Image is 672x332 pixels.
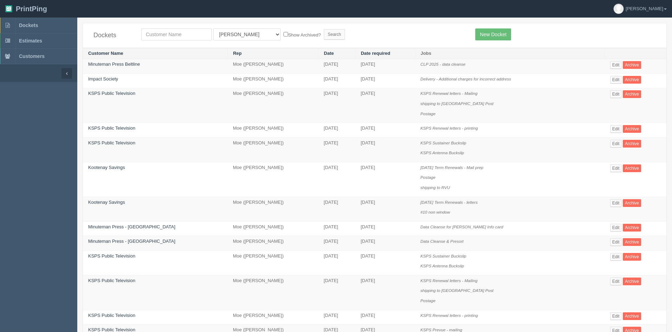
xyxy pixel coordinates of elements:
td: [DATE] [319,275,355,310]
a: Archive [623,164,641,172]
a: Customer Name [88,51,123,56]
a: KSPS Public Television [88,313,135,318]
i: KSPS Prevue - mailing [420,327,462,332]
td: Moe ([PERSON_NAME]) [228,250,319,275]
a: Archive [623,224,641,232]
td: Moe ([PERSON_NAME]) [228,236,319,251]
a: Date [324,51,334,56]
input: Search [324,29,345,40]
a: Archive [623,61,641,69]
td: [DATE] [319,123,355,138]
i: KSPS Renewal letters - Mailing [420,278,477,283]
a: Archive [623,140,641,148]
td: Moe ([PERSON_NAME]) [228,73,319,88]
td: [DATE] [355,59,415,74]
i: shipping to [GEOGRAPHIC_DATA] Post [420,101,494,106]
td: Moe ([PERSON_NAME]) [228,162,319,197]
a: Rep [233,51,242,56]
span: Customers [19,53,45,59]
img: avatar_default-7531ab5dedf162e01f1e0bb0964e6a185e93c5c22dfe317fb01d7f8cd2b1632c.jpg [614,4,624,14]
a: New Docket [475,28,511,40]
td: [DATE] [319,137,355,162]
a: Kootenay Savings [88,200,125,205]
i: Postage [420,111,436,116]
i: #10 non window [420,210,450,214]
a: Impact Society [88,76,118,82]
i: KSPS Renewal letters - printing [420,126,478,130]
a: Archive [623,278,641,285]
a: Edit [610,125,622,133]
td: [DATE] [319,59,355,74]
th: Jobs [415,48,605,59]
img: logo-3e63b451c926e2ac314895c53de4908e5d424f24456219fb08d385ab2e579770.png [5,5,12,12]
a: Edit [610,253,622,261]
i: Postage [420,298,436,303]
td: Moe ([PERSON_NAME]) [228,310,319,325]
input: Customer Name [141,28,212,40]
a: Edit [610,224,622,232]
td: Moe ([PERSON_NAME]) [228,221,319,236]
td: [DATE] [319,162,355,197]
a: Archive [623,199,641,207]
i: KSPS Renewal letters - Mailing [420,91,477,96]
td: Moe ([PERSON_NAME]) [228,123,319,138]
a: Edit [610,199,622,207]
a: Edit [610,312,622,320]
td: [DATE] [355,221,415,236]
td: Moe ([PERSON_NAME]) [228,137,319,162]
a: KSPS Public Television [88,140,135,145]
td: [DATE] [355,236,415,251]
a: Edit [610,278,622,285]
a: Minuteman Press - [GEOGRAPHIC_DATA] [88,239,175,244]
a: KSPS Public Television [88,278,135,283]
td: [DATE] [319,310,355,325]
td: Moe ([PERSON_NAME]) [228,59,319,74]
td: [DATE] [355,162,415,197]
a: Archive [623,238,641,246]
i: KSPS Antenna Buckslip [420,150,464,155]
a: KSPS Public Television [88,253,135,259]
td: [DATE] [355,310,415,325]
td: [DATE] [319,250,355,275]
td: Moe ([PERSON_NAME]) [228,88,319,123]
td: [DATE] [319,221,355,236]
input: Show Archived? [283,32,288,37]
h4: Dockets [93,32,131,39]
a: KSPS Public Television [88,125,135,131]
i: shipping to [GEOGRAPHIC_DATA] Post [420,288,494,293]
i: [DATE] Term Renewals - Mail prep [420,165,483,170]
a: Edit [610,140,622,148]
a: Edit [610,164,622,172]
i: [DATE] Term Renewals - letters [420,200,478,204]
a: Edit [610,238,622,246]
a: Edit [610,61,622,69]
td: [DATE] [355,250,415,275]
i: Delivery - Additional charges for incorrect address [420,77,511,81]
a: Kootenay Savings [88,165,125,170]
i: CLP 2025 - data cleanse [420,62,465,66]
a: Archive [623,312,641,320]
i: Data Cleanse for [PERSON_NAME] Info card [420,224,503,229]
a: Archive [623,253,641,261]
span: Estimates [19,38,42,44]
i: KSPS Sustainer Buckslip [420,254,467,258]
a: Archive [623,76,641,84]
i: Data Cleanse & Presort [420,239,464,243]
i: KSPS Antenna Buckslip [420,263,464,268]
td: Moe ([PERSON_NAME]) [228,275,319,310]
a: Archive [623,90,641,98]
a: KSPS Public Television [88,91,135,96]
td: [DATE] [355,137,415,162]
td: [DATE] [355,73,415,88]
td: Moe ([PERSON_NAME]) [228,197,319,221]
td: [DATE] [319,73,355,88]
i: Postage [420,175,436,180]
a: Edit [610,90,622,98]
td: [DATE] [355,88,415,123]
a: Archive [623,125,641,133]
span: Dockets [19,22,38,28]
a: Date required [361,51,390,56]
a: Minuteman Press Beltline [88,61,140,67]
td: [DATE] [355,275,415,310]
i: KSPS Renewal letters - printing [420,313,478,318]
